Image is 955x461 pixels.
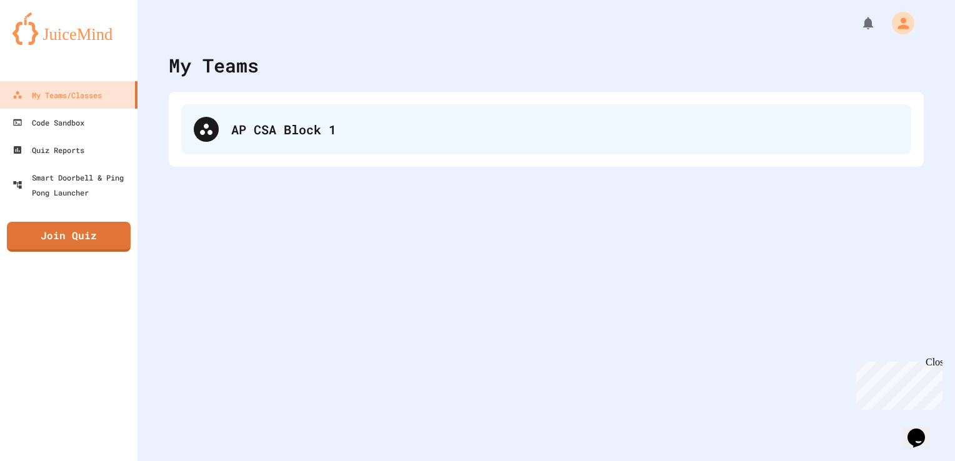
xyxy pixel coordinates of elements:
[5,5,86,79] div: Chat with us now!Close
[902,411,942,449] iframe: chat widget
[12,115,84,130] div: Code Sandbox
[879,9,917,37] div: My Account
[851,357,942,410] iframe: chat widget
[169,51,259,79] div: My Teams
[12,12,125,45] img: logo-orange.svg
[231,120,899,139] div: AP CSA Block 1
[181,104,911,154] div: AP CSA Block 1
[12,142,84,157] div: Quiz Reports
[12,87,102,102] div: My Teams/Classes
[7,222,131,252] a: Join Quiz
[837,12,879,34] div: My Notifications
[12,170,132,200] div: Smart Doorbell & Ping Pong Launcher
